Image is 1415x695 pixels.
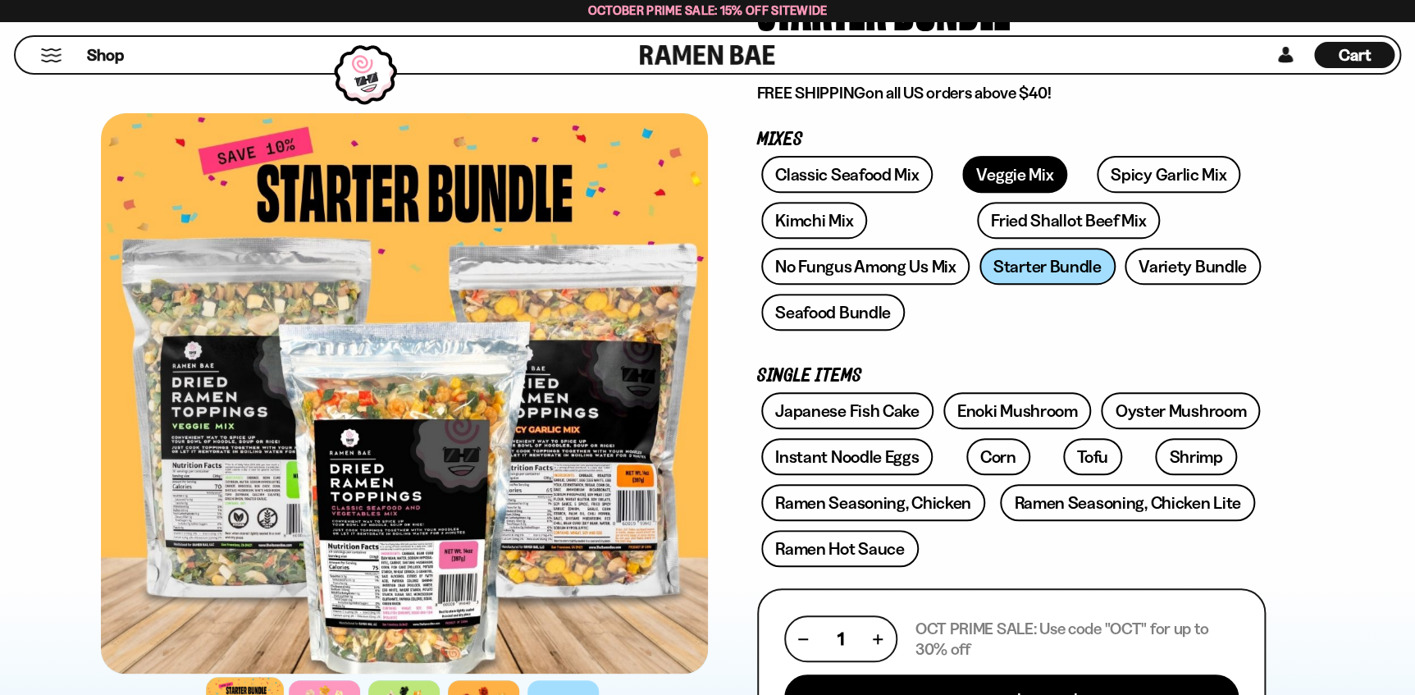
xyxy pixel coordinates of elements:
a: Enoki Mushroom [943,392,1092,429]
a: Spicy Garlic Mix [1097,156,1240,193]
a: Seafood Bundle [761,294,905,331]
a: Ramen Seasoning, Chicken [761,484,985,521]
span: Shop [87,44,124,66]
strong: FREE SHIPPING [757,83,865,103]
a: Classic Seafood Mix [761,156,933,193]
a: Tofu [1063,438,1122,475]
a: Kimchi Mix [761,202,867,239]
div: Cart [1314,37,1394,73]
a: Instant Noodle Eggs [761,438,933,475]
a: Oyster Mushroom [1101,392,1260,429]
a: Variety Bundle [1125,248,1261,285]
p: OCT PRIME SALE: Use code "OCT" for up to 30% off [915,619,1239,660]
a: Japanese Fish Cake [761,392,933,429]
a: Shrimp [1155,438,1236,475]
a: Fried Shallot Beef Mix [977,202,1160,239]
a: Ramen Seasoning, Chicken Lite [1000,484,1254,521]
span: October Prime Sale: 15% off Sitewide [588,2,828,18]
p: Single Items [757,368,1266,384]
p: Mixes [757,132,1266,148]
span: 1 [837,629,843,649]
button: Mobile Menu Trigger [40,48,62,62]
a: Veggie Mix [962,156,1067,193]
a: Shop [87,42,124,68]
a: Corn [966,438,1030,475]
span: Cart [1339,45,1371,65]
p: on all US orders above $40! [757,83,1266,103]
a: No Fungus Among Us Mix [761,248,970,285]
a: Ramen Hot Sauce [761,530,919,567]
